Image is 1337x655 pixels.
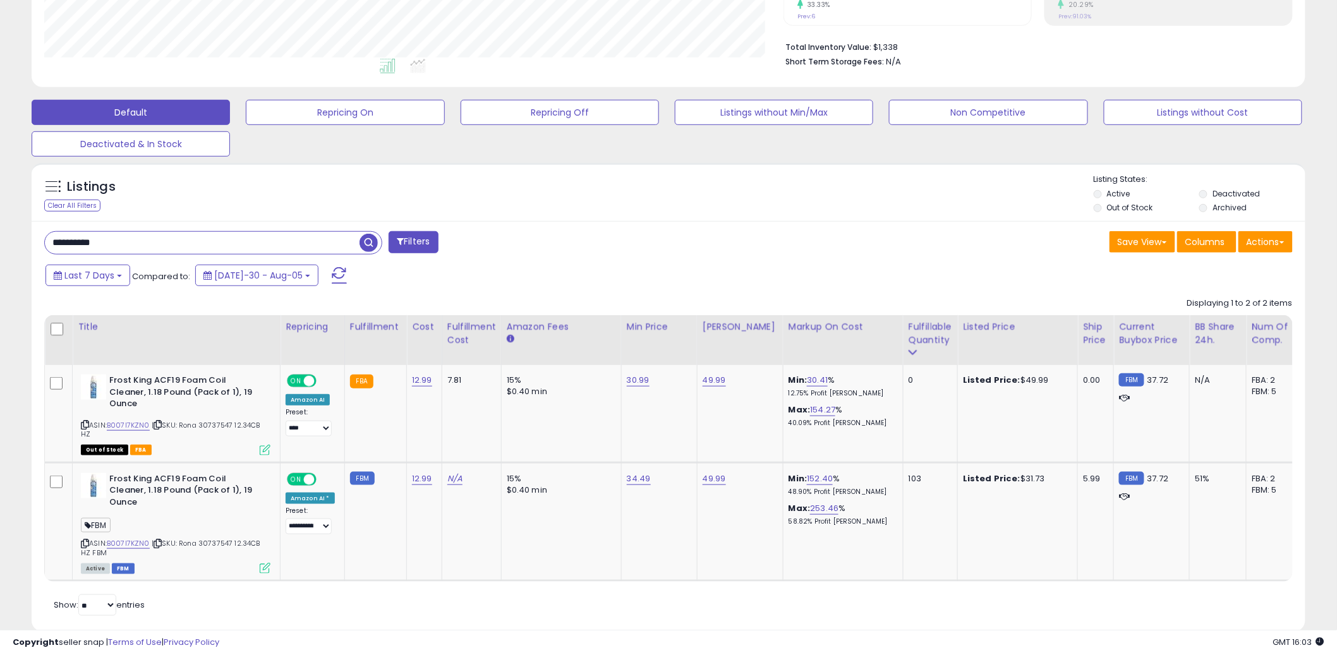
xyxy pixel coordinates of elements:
div: FBM: 5 [1252,484,1293,496]
div: $0.40 min [507,484,612,496]
a: 49.99 [703,374,726,387]
button: Columns [1177,231,1237,253]
button: Listings without Cost [1104,100,1302,125]
label: Out of Stock [1107,202,1153,213]
div: Displaying 1 to 2 of 2 items [1187,297,1293,309]
div: 51% [1195,473,1237,484]
h5: Listings [67,178,116,196]
b: Max: [789,502,811,514]
button: Repricing Off [461,100,659,125]
div: 0 [909,375,948,386]
div: Repricing [286,320,339,334]
div: 7.81 [447,375,492,386]
span: OFF [315,474,335,484]
b: Frost King ACF19 Foam Coil Cleaner, 1.18 Pound (Pack of 1), 19 Ounce [109,473,263,512]
button: Filters [389,231,438,253]
div: Clear All Filters [44,200,100,212]
b: Min: [789,472,808,484]
div: ASIN: [81,473,270,573]
div: Preset: [286,507,335,535]
th: The percentage added to the cost of goods (COGS) that forms the calculator for Min & Max prices. [783,315,903,365]
div: Fulfillable Quantity [909,320,952,347]
div: Num of Comp. [1252,320,1298,347]
span: All listings that are currently out of stock and unavailable for purchase on Amazon [81,445,128,455]
b: Max: [789,404,811,416]
button: Non Competitive [889,100,1087,125]
p: Listing States: [1094,174,1305,186]
div: FBA: 2 [1252,473,1293,484]
span: Columns [1185,236,1225,248]
span: FBA [130,445,152,455]
div: $31.73 [963,473,1068,484]
button: Deactivated & In Stock [32,131,230,157]
b: Listed Price: [963,472,1020,484]
div: BB Share 24h. [1195,320,1241,347]
div: Amazon AI * [286,493,335,504]
button: Actions [1238,231,1293,253]
a: 30.99 [627,374,650,387]
b: Frost King ACF19 Foam Coil Cleaner, 1.18 Pound (Pack of 1), 19 Ounce [109,375,263,413]
div: N/A [1195,375,1237,386]
div: Min Price [627,320,692,334]
p: 12.75% Profit [PERSON_NAME] [789,389,893,398]
a: 49.99 [703,472,726,485]
small: Prev: 91.03% [1058,13,1091,20]
p: 58.82% Profit [PERSON_NAME] [789,517,893,526]
div: Listed Price [963,320,1072,334]
div: [PERSON_NAME] [703,320,778,334]
button: Default [32,100,230,125]
div: $49.99 [963,375,1068,386]
b: Short Term Storage Fees: [785,56,884,67]
small: Amazon Fees. [507,334,514,345]
li: $1,338 [785,39,1283,54]
div: % [789,473,893,496]
div: % [789,404,893,428]
div: seller snap | | [13,637,219,649]
a: Privacy Policy [164,636,219,648]
div: 103 [909,473,948,484]
img: 41QaPAsB5vL._SL40_.jpg [81,473,106,498]
span: All listings currently available for purchase on Amazon [81,563,110,574]
div: 5.99 [1083,473,1104,484]
small: Prev: 6 [797,13,815,20]
div: 15% [507,375,612,386]
span: ON [288,376,304,387]
p: 48.90% Profit [PERSON_NAME] [789,488,893,496]
div: FBM: 5 [1252,386,1293,397]
a: 30.41 [807,374,828,387]
a: 12.99 [412,472,432,485]
label: Deactivated [1213,188,1260,199]
span: | SKU: Rona 30737547 12.34CB HZ [81,420,260,439]
button: Save View [1110,231,1175,253]
span: FBM [112,563,135,574]
span: Show: entries [54,599,145,611]
b: Listed Price: [963,374,1020,386]
div: Fulfillment [350,320,401,334]
span: ON [288,474,304,484]
strong: Copyright [13,636,59,648]
div: Amazon Fees [507,320,616,334]
div: Preset: [286,408,335,436]
div: 15% [507,473,612,484]
span: Compared to: [132,270,190,282]
a: N/A [447,472,463,485]
div: Title [78,320,275,334]
label: Archived [1213,202,1247,213]
div: Markup on Cost [789,320,898,334]
small: FBA [350,375,373,388]
span: OFF [315,376,335,387]
span: Last 7 Days [64,269,114,282]
a: 34.49 [627,472,651,485]
button: Listings without Min/Max [675,100,873,125]
span: 2025-08-13 16:03 GMT [1273,636,1324,648]
span: FBM [81,518,111,532]
a: B007I7KZN0 [107,420,150,431]
div: $0.40 min [507,386,612,397]
div: % [789,375,893,398]
span: N/A [886,56,901,68]
small: FBM [350,472,375,485]
div: Amazon AI [286,394,330,406]
p: 40.09% Profit [PERSON_NAME] [789,419,893,428]
a: B007I7KZN0 [107,538,150,549]
a: Terms of Use [108,636,162,648]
